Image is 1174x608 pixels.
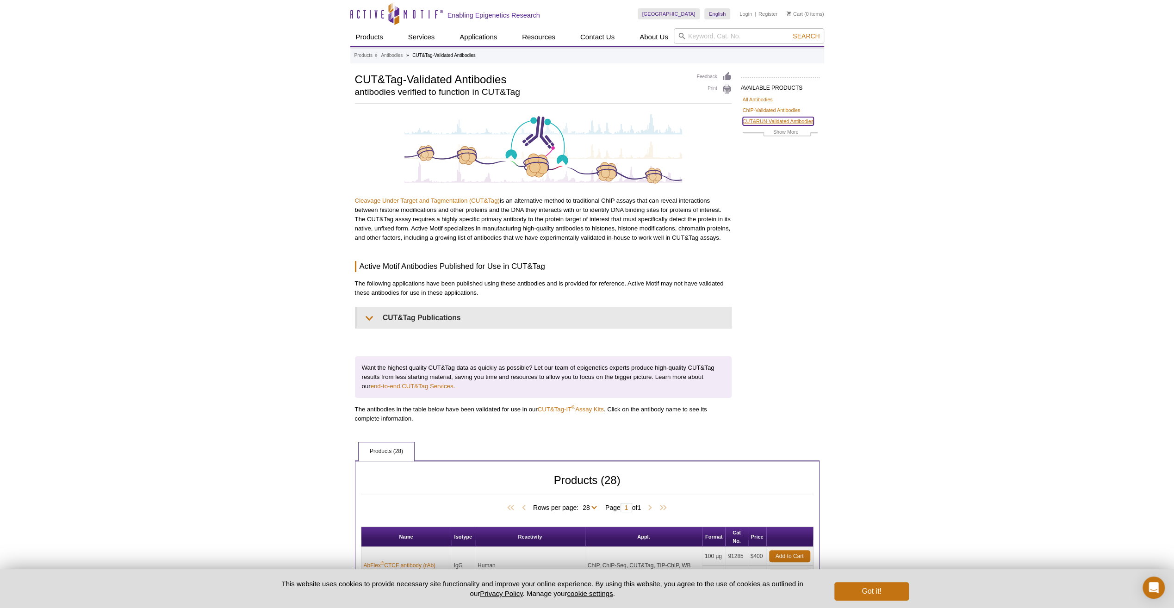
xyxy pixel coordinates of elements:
[702,566,726,585] td: 10 µg
[585,527,702,547] th: Appl.
[403,28,441,46] a: Services
[638,8,700,19] a: [GEOGRAPHIC_DATA]
[412,53,476,58] li: CUT&Tag-Validated Antibodies
[743,128,818,138] a: Show More
[480,589,522,597] a: Privacy Policy
[646,503,655,513] span: Next Page
[787,11,791,16] img: Your Cart
[355,261,732,272] h3: Active Motif Antibodies Published for Use in CUT&Tag
[361,476,814,494] h2: Products (28)
[748,547,767,566] td: $400
[743,95,773,104] a: All Antibodies
[505,503,519,513] span: First Page
[355,279,732,298] p: The following applications have been published using these antibodies and is provided for referen...
[538,406,604,413] a: CUT&Tag-IT®Assay Kits
[726,547,748,566] td: 91285
[585,547,702,585] td: ChIP, ChIP-Seq, CUT&Tag, TIP-ChIP, WB
[447,11,540,19] h2: Enabling Epigenetics Research
[266,579,820,598] p: This website uses cookies to provide necessary site functionality and improve your online experie...
[697,72,732,82] a: Feedback
[350,28,389,46] a: Products
[355,356,732,398] p: Want the highest quality CUT&Tag data as quickly as possible? Let our team of epigenetics experts...
[354,51,373,60] a: Products
[697,84,732,94] a: Print
[355,88,688,96] h2: antibodies verified to function in CUT&Tag
[567,589,613,597] button: cookie settings
[755,8,756,19] li: |
[655,503,669,513] span: Last Page
[748,527,767,547] th: Price
[702,527,726,547] th: Format
[637,504,641,511] span: 1
[704,8,730,19] a: English
[355,72,688,86] h1: CUT&Tag-Validated Antibodies
[355,196,732,242] p: is an alternative method to traditional ChIP assays that can reveal interactions between histone ...
[519,503,528,513] span: Previous Page
[451,527,475,547] th: Isotype
[575,28,620,46] a: Contact Us
[364,561,435,570] a: AbFlex®CTCF antibody (rAb)
[769,550,810,562] a: Add to Cart
[404,113,682,184] img: CUT&Tag
[571,404,575,409] sup: ®
[787,8,824,19] li: (0 items)
[516,28,561,46] a: Resources
[739,11,752,17] a: Login
[674,28,824,44] input: Keyword, Cat. No.
[361,527,452,547] th: Name
[758,11,777,17] a: Register
[381,561,384,566] sup: ®
[406,53,409,58] li: »
[787,11,803,17] a: Cart
[371,383,453,390] a: end-to-end CUT&Tag Services
[601,503,646,512] span: Page of
[748,566,767,585] td: $90
[475,547,585,585] td: Human
[743,117,814,125] a: CUT&RUN-Validated Antibodies
[359,442,414,461] a: Products (28)
[1143,577,1165,599] div: Open Intercom Messenger
[355,405,732,423] p: The antibodies in the table below have been validated for use in our . Click on the antibody name...
[834,582,908,601] button: Got it!
[741,77,820,94] h2: AVAILABLE PRODUCTS
[790,32,822,40] button: Search
[793,32,820,40] span: Search
[726,527,748,547] th: Cat No.
[702,547,726,566] td: 100 µg
[533,503,601,512] span: Rows per page:
[357,307,731,328] summary: CUT&Tag Publications
[726,566,748,585] td: 91286
[451,547,475,585] td: IgG
[381,51,403,60] a: Antibodies
[743,106,801,114] a: ChIP-Validated Antibodies
[454,28,503,46] a: Applications
[475,527,585,547] th: Reactivity
[375,53,378,58] li: »
[634,28,674,46] a: About Us
[355,197,500,204] a: Cleavage Under Target and Tagmentation (CUT&Tag)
